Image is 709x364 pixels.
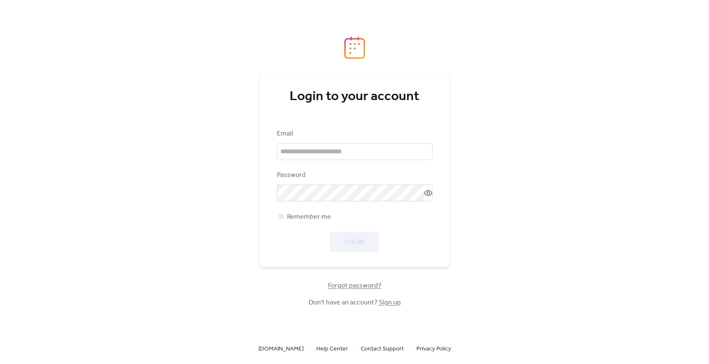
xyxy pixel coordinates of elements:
a: Contact Support [361,343,404,354]
a: Privacy Policy [416,343,451,354]
span: Help Center [316,344,348,354]
a: Sign up [379,296,401,309]
div: Email [277,129,431,139]
span: Don't have an account? [309,298,401,308]
span: Forgot password? [328,281,381,291]
a: Help Center [316,343,348,354]
span: [DOMAIN_NAME] [258,344,304,354]
span: Remember me [287,212,331,222]
span: Contact Support [361,344,404,354]
div: Login to your account [277,88,433,105]
img: logo [344,36,365,59]
span: Privacy Policy [416,344,451,354]
div: Password [277,170,431,180]
a: [DOMAIN_NAME] [258,343,304,354]
a: Forgot password? [328,283,381,288]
